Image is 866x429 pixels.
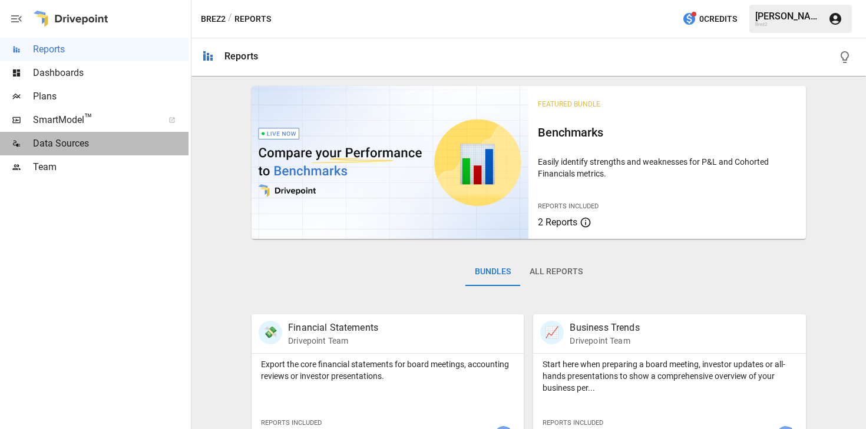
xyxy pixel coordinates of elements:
[538,123,796,142] h6: Benchmarks
[261,419,322,427] span: Reports Included
[538,217,577,228] span: 2 Reports
[699,12,737,26] span: 0 Credits
[33,89,189,104] span: Plans
[570,335,639,347] p: Drivepoint Team
[543,419,603,427] span: Reports Included
[538,202,599,210] span: Reports Included
[677,8,742,30] button: 0Credits
[538,156,796,179] p: Easily identify strengths and weaknesses for P&L and Cohorted Financials metrics.
[33,42,189,56] span: Reports
[755,22,821,27] div: Brez2
[33,113,156,127] span: SmartModel
[570,321,639,335] p: Business Trends
[84,111,92,126] span: ™
[543,358,796,394] p: Start here when preparing a board meeting, investor updates or all-hands presentations to show a ...
[224,51,258,62] div: Reports
[228,12,232,26] div: /
[755,11,821,22] div: [PERSON_NAME]
[259,321,282,344] div: 💸
[33,66,189,80] span: Dashboards
[540,321,564,344] div: 📈
[520,258,592,286] button: All Reports
[33,137,189,151] span: Data Sources
[465,258,520,286] button: Bundles
[288,335,378,347] p: Drivepoint Team
[33,160,189,174] span: Team
[261,358,514,382] p: Export the core financial statements for board meetings, accounting reviews or investor presentat...
[288,321,378,335] p: Financial Statements
[252,86,528,239] img: video thumbnail
[201,12,226,26] button: Brez2
[538,100,600,108] span: Featured Bundle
